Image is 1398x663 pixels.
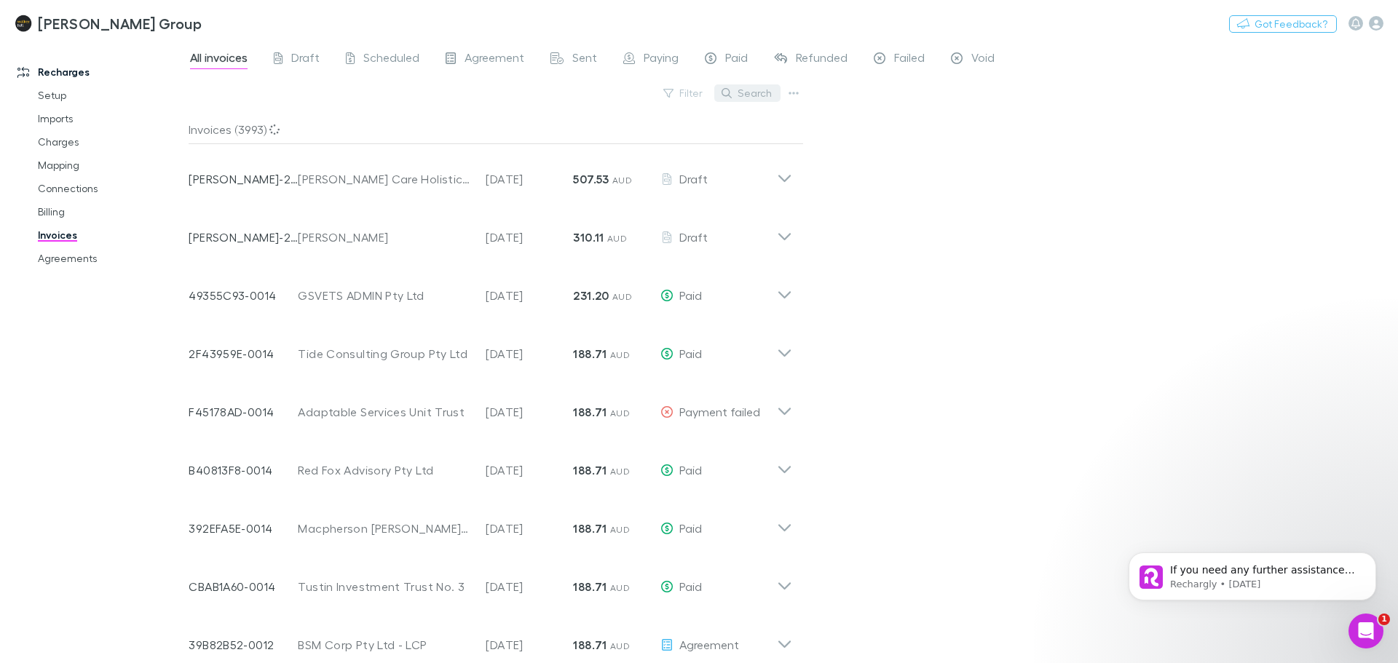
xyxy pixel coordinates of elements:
[298,636,471,654] div: BSM Corp Pty Ltd - LCP
[573,579,607,594] strong: 188.71
[189,287,298,304] p: 49355C93-0014
[486,578,573,595] p: [DATE]
[573,172,609,186] strong: 507.53
[573,288,609,303] strong: 231.20
[679,638,739,651] span: Agreement
[189,229,298,246] p: [PERSON_NAME]-2896
[679,579,702,593] span: Paid
[714,84,781,102] button: Search
[572,50,597,69] span: Sent
[612,291,632,302] span: AUD
[23,84,197,107] a: Setup
[573,463,607,477] strong: 188.71
[298,461,471,479] div: Red Fox Advisory Pty Ltd
[1348,614,1383,648] iframe: Intercom live chat
[177,435,804,493] div: B40813F8-0014Red Fox Advisory Pty Ltd[DATE]188.71 AUDPaid
[177,261,804,319] div: 49355C93-0014GSVETS ADMIN Pty Ltd[DATE]231.20 AUDPaid
[796,50,848,69] span: Refunded
[189,345,298,362] p: 2F43959E-0014
[23,107,197,130] a: Imports
[486,636,573,654] p: [DATE]
[189,170,298,188] p: [PERSON_NAME]-2895
[3,60,197,84] a: Recharges
[291,50,320,69] span: Draft
[894,50,925,69] span: Failed
[177,552,804,610] div: CBAB1A60-0014Tustin Investment Trust No. 3[DATE]188.71 AUDPaid
[6,6,210,41] a: [PERSON_NAME] Group
[610,408,630,418] span: AUD
[610,466,630,477] span: AUD
[656,84,711,102] button: Filter
[23,200,197,223] a: Billing
[573,521,607,536] strong: 188.71
[23,247,197,270] a: Agreements
[298,345,471,362] div: Tide Consulting Group Pty Ltd
[486,229,573,246] p: [DATE]
[573,405,607,419] strong: 188.71
[486,520,573,537] p: [DATE]
[465,50,524,69] span: Agreement
[177,377,804,435] div: F45178AD-0014Adaptable Services Unit Trust[DATE]188.71 AUDPayment failed
[679,172,708,186] span: Draft
[177,319,804,377] div: 2F43959E-0014Tide Consulting Group Pty Ltd[DATE]188.71 AUDPaid
[189,520,298,537] p: 392EFA5E-0014
[189,461,298,479] p: B40813F8-0014
[298,578,471,595] div: Tustin Investment Trust No. 3
[177,202,804,261] div: [PERSON_NAME]-2896[PERSON_NAME][DATE]310.11 AUDDraft
[1378,614,1390,625] span: 1
[298,170,471,188] div: [PERSON_NAME] Care Holistic Health Services Limited
[573,346,607,361] strong: 188.71
[486,461,573,479] p: [DATE]
[486,287,573,304] p: [DATE]
[298,229,471,246] div: [PERSON_NAME]
[363,50,419,69] span: Scheduled
[15,15,32,32] img: Walker Hill Group's Logo
[38,15,202,32] h3: [PERSON_NAME] Group
[189,578,298,595] p: CBAB1A60-0014
[486,170,573,188] p: [DATE]
[679,288,702,302] span: Paid
[610,349,630,360] span: AUD
[190,50,248,69] span: All invoices
[486,345,573,362] p: [DATE]
[298,287,471,304] div: GSVETS ADMIN Pty Ltd
[23,223,197,247] a: Invoices
[607,233,627,244] span: AUD
[679,405,760,418] span: Payment failed
[298,520,471,537] div: Macpherson [PERSON_NAME] Pty Ltd
[971,50,995,69] span: Void
[177,144,804,202] div: [PERSON_NAME]-2895[PERSON_NAME] Care Holistic Health Services Limited[DATE]507.53 AUDDraft
[1107,522,1398,624] iframe: Intercom notifications message
[612,175,632,186] span: AUD
[1229,15,1337,33] button: Got Feedback?
[23,154,197,177] a: Mapping
[679,521,702,535] span: Paid
[610,640,630,651] span: AUD
[573,638,607,652] strong: 188.71
[679,230,708,244] span: Draft
[610,524,630,535] span: AUD
[679,346,702,360] span: Paid
[573,230,604,245] strong: 310.11
[725,50,748,69] span: Paid
[679,463,702,477] span: Paid
[486,403,573,421] p: [DATE]
[189,403,298,421] p: F45178AD-0014
[23,177,197,200] a: Connections
[298,403,471,421] div: Adaptable Services Unit Trust
[610,582,630,593] span: AUD
[644,50,679,69] span: Paying
[23,130,197,154] a: Charges
[177,493,804,552] div: 392EFA5E-0014Macpherson [PERSON_NAME] Pty Ltd[DATE]188.71 AUDPaid
[189,636,298,654] p: 39B82B52-0012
